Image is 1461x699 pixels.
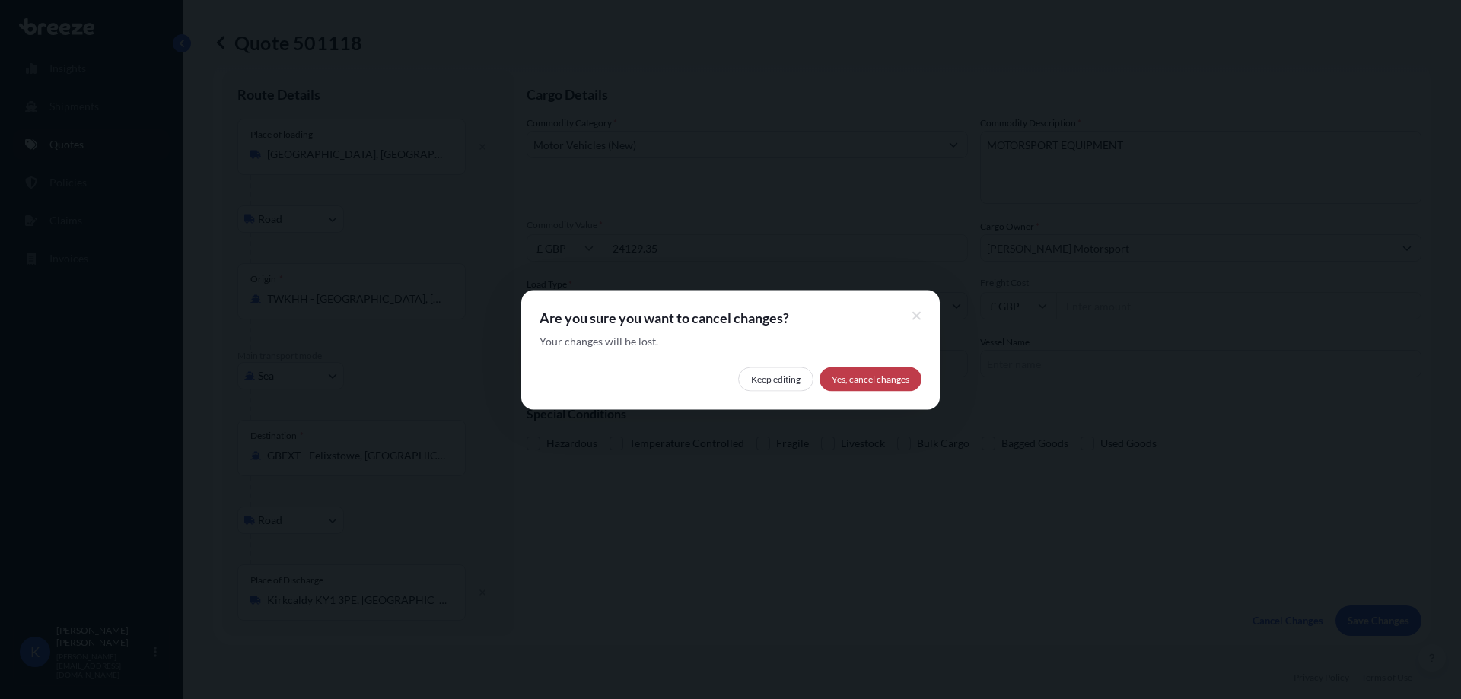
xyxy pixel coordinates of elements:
[540,308,921,326] span: Are you sure you want to cancel changes?
[738,367,813,391] button: Keep editing
[540,333,658,348] span: Your changes will be lost.
[820,367,921,391] button: Yes, cancel changes
[751,371,801,386] span: Keep editing
[832,371,909,386] span: Yes, cancel changes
